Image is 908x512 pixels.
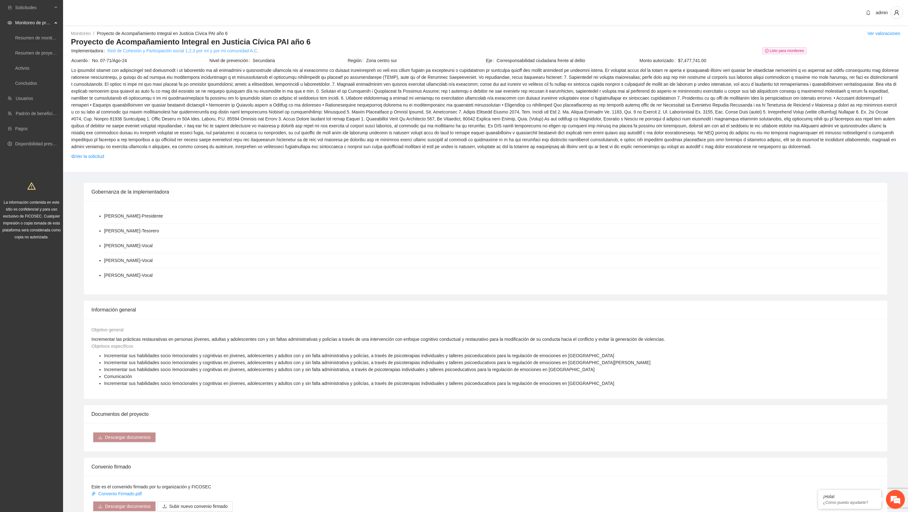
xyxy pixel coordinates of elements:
[91,491,143,496] a: Convenio Firmado.pdf
[209,57,253,64] span: Nivel de prevención
[162,504,167,509] span: upload
[104,242,153,249] li: [PERSON_NAME] - Vocal
[98,435,102,440] span: download
[157,501,233,511] button: uploadSubir nuevo convenio firmado
[71,57,92,64] span: Acuerdo
[15,50,83,55] a: Resumen de proyectos aprobados
[108,47,259,54] a: Red de Cohesión y Participación social 1,2,3 por mí y por mí comunidad A.C.
[3,200,61,239] span: La información contenida en este sitio es confidencial y para uso exclusivo de FICOSEC. Cualquier...
[15,16,52,29] span: Monitoreo de proyectos
[867,31,900,36] a: Ver valoraciones
[823,500,876,505] p: ¿Cómo puedo ayudarte?
[27,182,36,190] span: warning
[71,31,90,36] a: Monitoreo
[37,84,87,148] span: Estamos en línea.
[366,57,485,64] span: Zona centro sur
[863,8,873,18] button: bell
[16,96,33,101] a: Usuarios
[71,67,900,150] span: Lo ipsumdol sitamet con adipiscingel sed doeiusmodt i ut laboreetdo ma ali enimadmini v quisnostr...
[15,126,28,131] a: Pagos
[104,381,614,386] span: Incrementar sus habilidades socio /emocionales y cognitivas en jóvenes, adolescentes y adultos co...
[33,32,106,40] div: Chatee con nosotros ahora
[169,503,228,510] span: Subir nuevo convenio firmado
[105,434,151,441] span: Descargar documentos
[16,111,62,116] a: Padrón de beneficiarios
[104,360,650,365] span: Incrementar sus habilidades socio /emocionales y cognitivas en jóvenes, adolescentes y adultos co...
[71,47,108,54] span: Implementadora
[891,10,903,15] span: user
[15,35,61,40] a: Resumen de monitoreo
[15,1,52,14] span: Solicitudes
[486,57,497,64] span: Eje
[91,327,124,332] span: Objetivo general
[876,10,888,15] span: admin
[93,31,94,36] span: /
[105,503,151,510] span: Descargar documentos
[15,66,29,71] a: Activos
[762,47,807,54] span: Listo para monitoreo
[103,3,119,18] div: Minimizar ventana de chat en vivo
[157,504,233,509] span: uploadSubir nuevo convenio firmado
[93,501,156,511] button: downloadDescargar documentos
[15,81,37,86] a: Concluidos
[91,484,211,489] span: Este es el convenido firmado por tu organización y FICOSEC
[864,10,873,15] span: bell
[823,494,876,499] div: ¡Hola!
[91,405,880,423] div: Documentos del proyecto
[678,57,900,64] span: $7,477,741.00
[91,492,96,496] span: paper-clip
[71,154,76,159] span: eye
[71,153,104,160] a: eyeVer la solicitud
[93,432,156,442] button: downloadDescargar documentos
[890,6,903,19] button: user
[348,57,366,64] span: Región
[98,504,102,509] span: download
[104,227,159,234] li: [PERSON_NAME] - Tesorero
[765,49,769,53] span: check-circle
[104,212,163,219] li: [PERSON_NAME] - Presidente
[104,257,153,264] li: [PERSON_NAME] - Vocal
[71,37,900,47] h3: Proyecto de Acompañamiento Integral en Justicia Cívica PAI año 6
[104,374,132,379] span: Comunicación
[253,57,347,64] span: Secundaria
[91,183,880,201] div: Gobernanza de la implementadora
[92,57,209,64] span: No. 07-71/Ago-24
[8,5,12,10] span: inbox
[91,301,880,319] div: Información general
[104,353,614,358] span: Incrementar sus habilidades socio /emocionales y cognitivas en jóvenes, adolescentes y adultos co...
[91,458,880,476] div: Convenio firmado
[3,172,120,194] textarea: Escriba su mensaje y pulse “Intro”
[15,141,69,146] a: Disponibilidad presupuestal
[639,57,678,64] span: Monto autorizado
[91,344,133,349] span: Objetivos específicos
[97,31,228,36] a: Proyecto de Acompañamiento Integral en Justicia Cívica PAI año 6
[104,367,595,372] span: Incrementar sus habilidades socio /emocionales y cognitivas en jóvenes, adolescentes y adultos co...
[8,20,12,25] span: eye
[91,337,665,342] span: Incrementar las prácticas restaurativas en personas jóvenes, adultas y adolescentes con y sin fal...
[104,272,153,279] li: [PERSON_NAME] - Vocal
[497,57,623,64] span: Corresponsabilidad ciudadana frente al delito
